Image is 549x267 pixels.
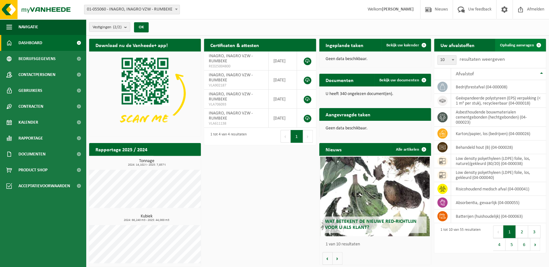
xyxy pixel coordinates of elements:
[269,51,297,71] td: [DATE]
[84,5,180,14] span: 01-055060 - INAGRO, INAGRO VZW - RUMBEKE
[319,74,360,86] h2: Documenten
[325,219,417,230] span: Wat betekent de nieuwe RED-richtlijn voor u als klant?
[382,7,414,12] strong: [PERSON_NAME]
[319,143,348,155] h2: Nieuws
[437,55,456,65] span: 10
[451,182,546,196] td: risicohoudend medisch afval (04-000041)
[320,157,430,236] a: Wat betekent de nieuwe RED-richtlijn voor u als klant?
[18,67,55,83] span: Contactpersonen
[528,225,540,238] button: 3
[438,56,456,65] span: 10
[89,22,130,32] button: Vestigingen(2/2)
[379,78,419,82] span: Bekijk uw documenten
[451,168,546,182] td: low density polyethyleen (LDPE) folie, los, gekleurd (04-000040)
[319,39,370,51] h2: Ingeplande taken
[92,163,201,167] span: 2024: 14,102 t - 2025: 7,857 t
[280,130,291,143] button: Previous
[326,57,425,61] p: Geen data beschikbaar.
[269,90,297,109] td: [DATE]
[18,19,38,35] span: Navigatie
[269,71,297,90] td: [DATE]
[434,39,481,51] h2: Uw afvalstoffen
[18,83,42,99] span: Gebruikers
[18,146,46,162] span: Documenten
[518,238,530,251] button: 6
[209,111,253,121] span: INAGRO, INAGRO VZW - RUMBEKE
[18,35,42,51] span: Dashboard
[456,72,474,77] span: Afvalstof
[209,73,253,83] span: INAGRO, INAGRO VZW - RUMBEKE
[530,238,540,251] button: Next
[516,225,528,238] button: 2
[505,238,518,251] button: 5
[209,121,263,126] span: VLA611138
[451,154,546,168] td: low density polyethyleen (LDPE) folie, los, naturel/gekleurd (80/20) (04-000038)
[391,143,430,156] a: Alle artikelen
[451,108,546,127] td: asbesthoudende bouwmaterialen cementgebonden (hechtgebonden) (04-000023)
[92,219,201,222] span: 2024: 66,240 m3 - 2025: 44,000 m3
[291,130,303,143] button: 1
[303,130,313,143] button: Next
[319,108,377,120] h2: Aangevraagde taken
[386,43,419,47] span: Bekijk uw kalender
[326,242,428,247] p: 1 van 10 resultaten
[89,143,154,155] h2: Rapportage 2025 / 2024
[495,39,545,51] a: Ophaling aanvragen
[18,130,43,146] span: Rapportage
[326,92,425,96] p: U heeft 340 ongelezen document(en).
[503,225,516,238] button: 1
[209,64,263,69] span: RED25004800
[209,102,263,107] span: VLA706093
[207,129,247,143] div: 1 tot 4 van 4 resultaten
[204,39,265,51] h2: Certificaten & attesten
[84,5,179,14] span: 01-055060 - INAGRO, INAGRO VZW - RUMBEKE
[374,74,430,86] a: Bekijk uw documenten
[381,39,430,51] a: Bekijk uw kalender
[92,159,201,167] h3: Tonnage
[93,23,122,32] span: Vestigingen
[209,54,253,64] span: INAGRO, INAGRO VZW - RUMBEKE
[493,225,503,238] button: Previous
[18,114,38,130] span: Kalender
[326,126,425,131] p: Geen data beschikbaar.
[18,51,56,67] span: Bedrijfsgegevens
[322,252,333,265] button: Vorige
[451,80,546,94] td: bedrijfsrestafval (04-000008)
[113,25,122,29] count: (2/2)
[437,225,481,251] div: 1 tot 10 van 55 resultaten
[209,83,263,88] span: VLA902187
[333,252,342,265] button: Volgende
[451,127,546,140] td: karton/papier, los (bedrijven) (04-000026)
[134,22,149,32] button: OK
[269,109,297,128] td: [DATE]
[451,140,546,154] td: behandeld hout (B) (04-000028)
[18,162,47,178] span: Product Shop
[209,92,253,102] span: INAGRO, INAGRO VZW - RUMBEKE
[460,57,505,62] label: resultaten weergeven
[89,39,174,51] h2: Download nu de Vanheede+ app!
[18,178,70,194] span: Acceptatievoorwaarden
[493,238,505,251] button: 4
[451,209,546,223] td: batterijen (huishoudelijk) (04-000063)
[451,94,546,108] td: geëxpandeerde polystyreen (EPS) verpakking (< 1 m² per stuk), recycleerbaar (04-000018)
[92,214,201,222] h3: Kubiek
[500,43,534,47] span: Ophaling aanvragen
[153,155,200,168] a: Bekijk rapportage
[451,196,546,209] td: absorbentia, gevaarlijk (04-000055)
[89,51,201,135] img: Download de VHEPlus App
[18,99,43,114] span: Contracten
